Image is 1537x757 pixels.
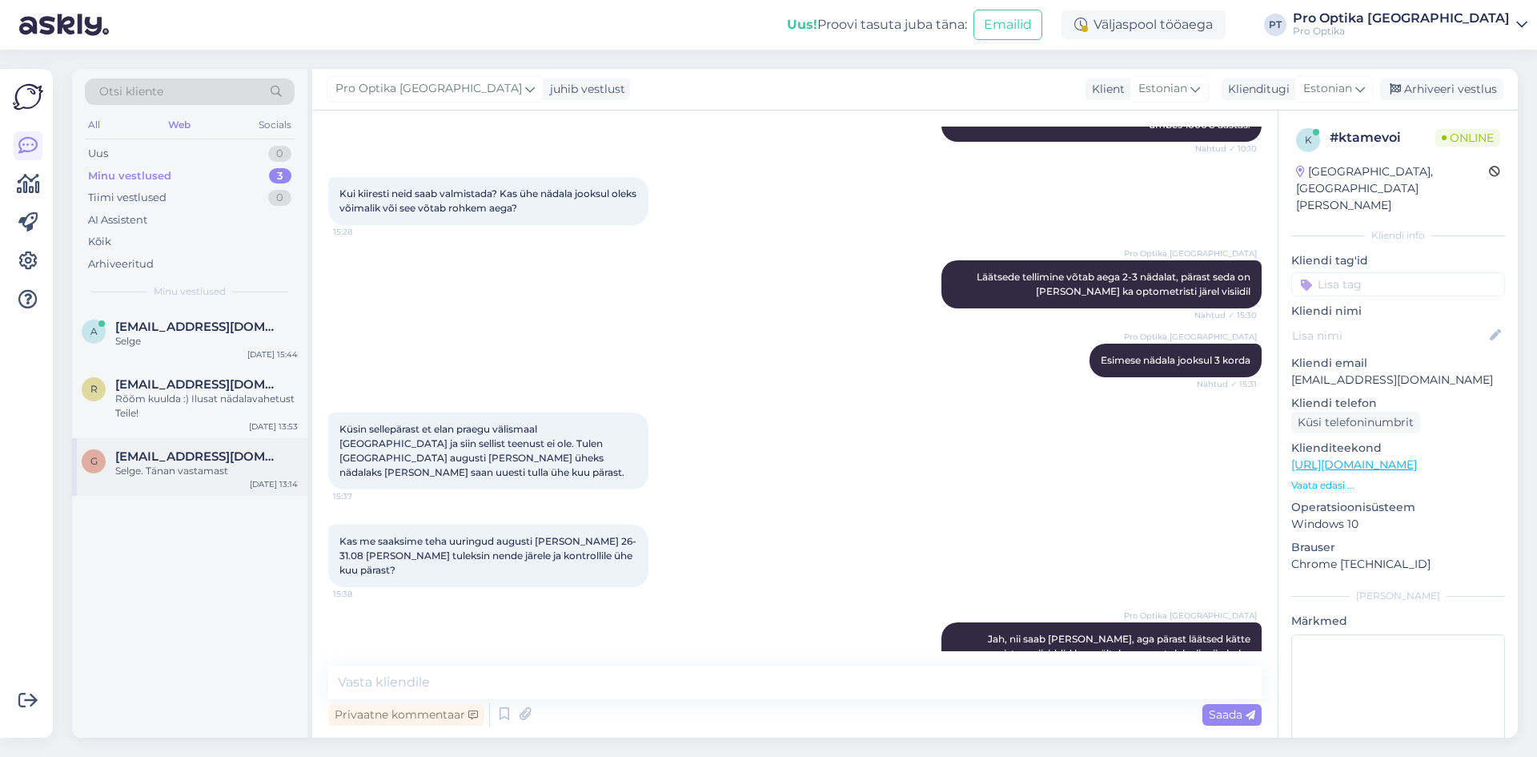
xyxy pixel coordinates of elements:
p: [EMAIL_ADDRESS][DOMAIN_NAME] [1291,372,1505,389]
span: Küsin sellepärast et elan praegu välismaal [GEOGRAPHIC_DATA] ja siin sellist teenust ei ole. Tule... [339,423,624,478]
p: Kliendi telefon [1291,395,1505,412]
div: Minu vestlused [88,168,171,184]
div: Socials [255,115,295,135]
p: Windows 10 [1291,516,1505,533]
span: Pro Optika [GEOGRAPHIC_DATA] [335,80,522,98]
span: Online [1435,129,1500,147]
div: Arhiveeritud [88,256,154,272]
div: [DATE] 15:44 [247,348,298,360]
a: [URL][DOMAIN_NAME] [1291,457,1417,472]
span: Estonian [1303,80,1352,98]
div: Tiimi vestlused [88,190,167,206]
div: Kõik [88,234,111,250]
span: r [90,383,98,395]
span: Nähtud ✓ 15:31 [1197,378,1257,390]
div: Arhiveeri vestlus [1380,79,1503,100]
div: Selge. Tänan vastamast [115,464,298,478]
span: anastasiakoleva96@gmail.com [115,320,282,334]
div: [GEOGRAPHIC_DATA], [GEOGRAPHIC_DATA][PERSON_NAME] [1296,163,1489,214]
span: Nähtud ✓ 15:30 [1194,309,1257,321]
p: Kliendi nimi [1291,303,1505,320]
span: granbakanete2002@gmail.com [115,449,282,464]
div: Väljaspool tööaega [1061,10,1226,39]
p: Kliendi email [1291,355,1505,372]
div: 0 [268,146,291,162]
span: Läätsede tellimine võtab aega 2-3 nädalat, pärast seda on [PERSON_NAME] ka optometristi järel vis... [977,271,1253,297]
input: Lisa nimi [1292,327,1487,344]
span: Estonian [1138,80,1187,98]
div: Web [165,115,194,135]
div: Selge [115,334,298,348]
div: Klienditugi [1222,81,1290,98]
span: Pro Optika [GEOGRAPHIC_DATA] [1124,610,1257,622]
p: Kliendi tag'id [1291,252,1505,269]
div: AI Assistent [88,212,147,228]
p: Chrome [TECHNICAL_ID] [1291,556,1505,573]
p: Operatsioonisüsteem [1291,499,1505,516]
div: PT [1264,14,1286,36]
span: Minu vestlused [154,284,226,299]
span: Esimese nädala jooksul 3 korda [1101,354,1250,366]
div: Rõõm kuulda :) Ilusat nädalavahetust Teile! [115,392,298,421]
div: Pro Optika [1293,25,1510,38]
span: a [90,325,98,337]
input: Lisa tag [1291,272,1505,296]
p: Klienditeekond [1291,440,1505,457]
span: 15:28 [333,226,393,238]
b: Uus! [787,17,817,32]
span: 15:38 [333,588,393,600]
span: Nähtud ✓ 10:10 [1195,143,1257,155]
span: regiina14.viirmets@gmail.com [115,377,282,392]
div: 0 [268,190,291,206]
span: 15:37 [333,490,393,502]
p: Märkmed [1291,613,1505,630]
div: Kliendi info [1291,228,1505,243]
div: All [85,115,103,135]
a: Pro Optika [GEOGRAPHIC_DATA]Pro Optika [1293,12,1527,38]
div: 3 [269,168,291,184]
span: Otsi kliente [99,83,163,100]
div: Küsi telefoninumbrit [1291,412,1420,433]
div: [DATE] 13:53 [249,421,298,433]
p: Brauser [1291,539,1505,556]
span: Saada [1209,707,1255,722]
p: Vaata edasi ... [1291,478,1505,493]
span: Pro Optika [GEOGRAPHIC_DATA] [1124,331,1257,343]
span: g [90,455,98,467]
div: [PERSON_NAME] [1291,589,1505,603]
span: Kui kiiresti neid saab valmistada? Kas ühe nädala jooksul oleks võimalik või see võtab rohkem aega? [339,187,639,214]
span: k [1305,134,1312,146]
div: juhib vestlust [544,81,625,98]
div: # ktamevoi [1330,128,1435,147]
div: Privaatne kommentaar [328,704,484,726]
span: Pro Optika [GEOGRAPHIC_DATA] [1124,248,1257,260]
img: Askly Logo [13,82,43,112]
div: Uus [88,146,108,162]
div: [DATE] 13:14 [250,478,298,490]
div: Pro Optika [GEOGRAPHIC_DATA] [1293,12,1510,25]
button: Emailid [973,10,1042,40]
div: Klient [1086,81,1125,98]
span: Jah, nii saab [PERSON_NAME], aga pärast läätsed kätte saamist on viisiddid kuu vältel, see aeg tu... [977,633,1253,674]
div: Proovi tasuta juba täna: [787,15,967,34]
span: Kas me saaksime teha uuringud augusti [PERSON_NAME] 26-31.08 [PERSON_NAME] tuleksin nende järele ... [339,535,636,576]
